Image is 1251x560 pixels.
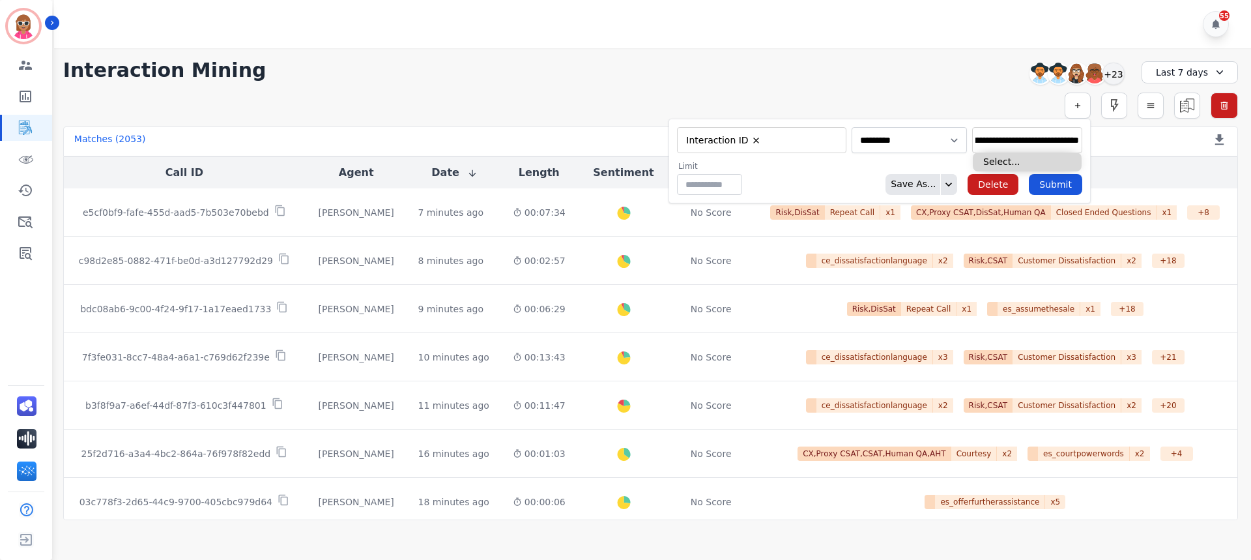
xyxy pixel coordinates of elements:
div: + 21 [1152,350,1185,364]
div: 00:01:03 [512,447,566,460]
span: x 1 [880,205,900,220]
p: c98d2e85-0882-471f-be0d-a3d127792d29 [79,254,273,267]
span: x 2 [933,254,953,268]
span: Risk,CSAT [964,254,1013,268]
div: [PERSON_NAME] [315,302,397,316]
span: x 2 [933,398,953,413]
li: Interaction ID [682,134,766,147]
p: 03c778f3-2d65-44c9-9700-405cbc979d64 [79,495,272,508]
div: 7 minutes ago [418,206,483,219]
div: No Score [691,399,732,412]
div: 11 minutes ago [418,399,489,412]
p: e5cf0bf9-fafe-455d-aad5-7b503e70bebd [83,206,269,219]
span: Courtesy [951,447,998,461]
button: Delete [968,174,1018,195]
span: CX,Proxy CSAT,CSAT,Human QA,AHT [798,447,951,461]
div: Save As... [885,174,936,195]
span: x 3 [1121,350,1142,364]
label: Limit [678,161,742,171]
p: bdc08ab6-9c00-4f24-9f17-1a17eaed1733 [80,302,271,316]
span: ce_dissatisfactionlanguage [816,350,933,364]
div: No Score [691,254,732,267]
button: Remove Interaction ID [751,136,761,145]
span: Repeat Call [825,205,880,220]
div: 00:06:29 [512,302,566,316]
div: No Score [691,206,732,219]
div: 55 [1219,10,1229,21]
div: [PERSON_NAME] [315,495,397,508]
button: Agent [339,165,374,181]
span: ce_dissatisfactionlanguage [816,398,933,413]
div: Matches ( 2053 ) [74,132,146,151]
button: Sentiment [593,165,654,181]
div: [PERSON_NAME] [315,447,397,460]
div: 16 minutes ago [418,447,489,460]
p: 7f3fe031-8cc7-48a4-a6a1-c769d62f239e [82,351,270,364]
div: 00:02:57 [512,254,566,267]
span: Closed Ended Questions [1051,205,1157,220]
div: 00:11:47 [512,399,566,412]
div: No Score [691,351,732,364]
div: 00:07:34 [512,206,566,219]
img: Bordered avatar [8,10,39,42]
span: Customer Dissatisfaction [1013,254,1121,268]
div: 10 minutes ago [418,351,489,364]
p: b3f8f9a7-a6ef-44df-87f3-610c3f447801 [85,399,266,412]
span: x 2 [1121,254,1142,268]
div: [PERSON_NAME] [315,399,397,412]
ul: selected options [975,134,1079,147]
div: + 20 [1152,398,1185,413]
div: + 18 [1152,254,1185,268]
span: x 1 [1157,205,1177,220]
button: Length [519,165,560,181]
span: x 2 [1121,398,1142,413]
span: x 3 [933,350,953,364]
div: 9 minutes ago [418,302,483,316]
button: Submit [1029,174,1082,195]
span: Repeat Call [901,302,956,316]
ul: selected options [680,132,838,148]
div: 8 minutes ago [418,254,483,267]
div: 00:13:43 [512,351,566,364]
div: 18 minutes ago [418,495,489,508]
div: +23 [1102,63,1125,85]
span: Risk,CSAT [964,398,1013,413]
span: x 2 [1130,447,1150,461]
button: Date [431,165,478,181]
button: Call ID [165,165,203,181]
span: Risk,DisSat [847,302,901,316]
div: 00:00:06 [512,495,566,508]
div: [PERSON_NAME] [315,351,397,364]
div: + 8 [1187,205,1220,220]
span: es_offerfurtherassistance [935,495,1045,509]
span: CX,Proxy CSAT,DisSat,Human QA [911,205,1051,220]
span: es_assumethesale [998,302,1080,316]
span: es_courtpowerwords [1038,447,1130,461]
span: Risk,CSAT [964,350,1013,364]
span: x 1 [1080,302,1100,316]
div: No Score [691,495,732,508]
div: + 18 [1111,302,1143,316]
h1: Interaction Mining [63,59,266,82]
div: Last 7 days [1142,61,1238,83]
span: ce_dissatisfactionlanguage [816,254,933,268]
span: x 2 [997,447,1017,461]
li: Select... [973,153,1082,171]
span: x 1 [956,302,977,316]
span: Customer Dissatisfaction [1013,350,1121,364]
div: + 4 [1160,447,1193,461]
div: No Score [691,447,732,460]
div: No Score [691,302,732,316]
div: [PERSON_NAME] [315,254,397,267]
p: 25f2d716-a3a4-4bc2-864a-76f978f82edd [81,447,270,460]
div: [PERSON_NAME] [315,206,397,219]
span: Risk,DisSat [770,205,824,220]
span: x 5 [1045,495,1065,509]
span: Customer Dissatisfaction [1013,398,1121,413]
